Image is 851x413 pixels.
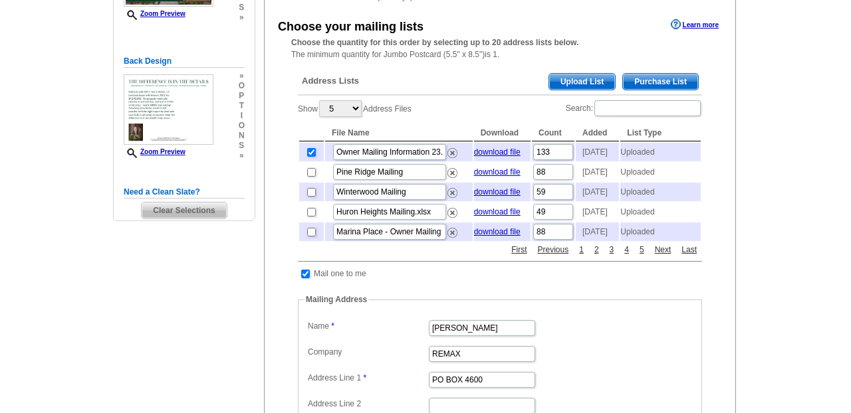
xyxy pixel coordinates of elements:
[508,244,530,256] a: First
[447,185,457,195] a: Remove this list
[239,101,245,111] span: t
[621,244,632,256] a: 4
[447,188,457,198] img: delete.png
[239,111,245,121] span: i
[291,38,578,47] strong: Choose the quantity for this order by selecting up to 20 address lists below.
[474,207,521,216] a: download file
[239,141,245,151] span: s
[576,163,619,181] td: [DATE]
[576,125,619,141] th: Added
[239,3,245,13] span: s
[447,225,457,234] a: Remove this list
[447,148,457,158] img: delete.png
[124,186,245,199] h5: Need a Clean Slate?
[319,100,362,117] select: ShowAddress Files
[474,227,521,236] a: download file
[549,74,615,90] span: Upload List
[313,267,367,280] td: Mail one to me
[308,320,427,332] label: Name
[576,183,619,201] td: [DATE]
[447,145,457,155] a: Remove this list
[576,143,619,161] td: [DATE]
[308,372,427,384] label: Address Line 1
[474,187,521,197] a: download file
[576,222,619,241] td: [DATE]
[124,10,185,17] a: Zoom Preview
[620,222,701,241] td: Uploaded
[124,148,185,155] a: Zoom Preview
[124,55,245,68] h5: Back Design
[325,125,473,141] th: File Name
[671,19,719,30] a: Learn more
[532,125,574,141] th: Count
[304,293,368,305] legend: Mailing Address
[239,13,245,23] span: »
[474,147,521,157] a: download file
[308,346,427,358] label: Company
[302,75,359,87] span: Address Lists
[447,168,457,178] img: delete.png
[620,203,701,221] td: Uploaded
[620,143,701,161] td: Uploaded
[636,244,648,256] a: 5
[447,165,457,175] a: Remove this list
[239,71,245,81] span: »
[678,244,700,256] a: Last
[620,183,701,201] td: Uploaded
[239,81,245,91] span: o
[447,208,457,218] img: delete.png
[447,228,457,238] img: delete.png
[620,163,701,181] td: Uploaded
[447,205,457,214] a: Remove this list
[298,99,412,118] label: Show Address Files
[239,131,245,141] span: n
[239,121,245,131] span: o
[308,398,427,410] label: Address Line 2
[474,167,521,177] a: download file
[620,125,701,141] th: List Type
[591,244,602,256] a: 2
[606,244,618,256] a: 3
[265,37,735,60] div: The minimum quantity for Jumbo Postcard (5.5" x 8.5")is 1.
[239,151,245,161] span: »
[594,100,701,116] input: Search:
[142,203,226,218] span: Clear Selections
[239,91,245,101] span: p
[652,244,675,256] a: Next
[623,74,698,90] span: Purchase List
[124,74,213,145] img: small-thumb.jpg
[535,244,572,256] a: Previous
[566,99,702,118] label: Search:
[576,244,587,256] a: 1
[278,18,424,36] div: Choose your mailing lists
[474,125,531,141] th: Download
[576,203,619,221] td: [DATE]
